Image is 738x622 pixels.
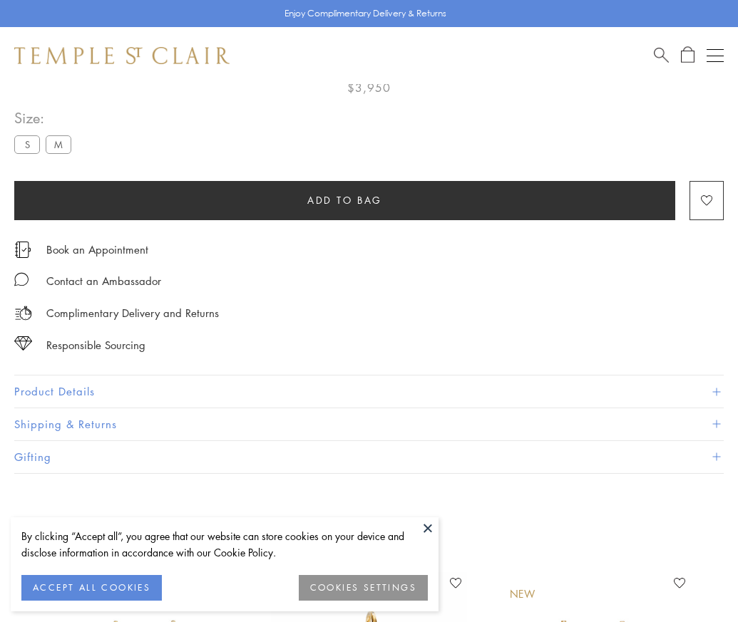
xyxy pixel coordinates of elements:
div: Responsible Sourcing [46,336,145,354]
div: By clicking “Accept all”, you agree that our website can store cookies on your device and disclos... [21,528,428,561]
button: Gifting [14,441,724,473]
a: Open Shopping Bag [681,46,695,64]
p: Complimentary Delivery and Returns [46,304,219,322]
img: MessageIcon-01_2.svg [14,272,29,286]
img: icon_delivery.svg [14,304,32,322]
span: Size: [14,106,77,130]
a: Search [654,46,669,64]
div: New [510,586,535,602]
img: Temple St. Clair [14,47,230,64]
button: Add to bag [14,181,675,220]
label: S [14,135,40,153]
button: Shipping & Returns [14,408,724,440]
span: $3,950 [347,78,391,97]
span: Add to bag [307,192,382,208]
img: icon_appointment.svg [14,242,31,258]
div: Contact an Ambassador [46,272,161,290]
button: ACCEPT ALL COOKIES [21,575,162,601]
button: Open navigation [707,47,724,64]
a: Book an Appointment [46,242,148,257]
button: Product Details [14,375,724,408]
button: COOKIES SETTINGS [299,575,428,601]
img: icon_sourcing.svg [14,336,32,351]
p: Enjoy Complimentary Delivery & Returns [285,6,446,21]
label: M [46,135,71,153]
